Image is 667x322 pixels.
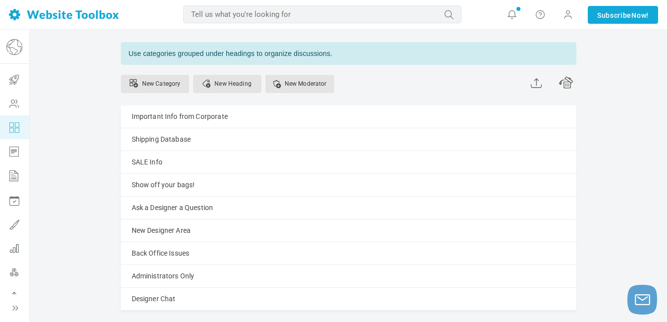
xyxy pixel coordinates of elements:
button: Launch chat [627,285,657,315]
img: globe-icon.png [6,39,22,55]
a: Show off your bags! [132,179,195,191]
input: Tell us what you're looking for [183,5,462,23]
a: Designer Chat [132,293,176,305]
a: Assigning a user as a moderator for a category gives them permission to help oversee the content [265,75,334,93]
span: Now! [631,10,649,21]
a: New Designer Area [132,224,191,237]
a: Use multiple categories to organize discussions [121,75,189,93]
a: SubscribeNow! [588,6,658,24]
a: Back Office Issues [132,247,190,260]
a: Shipping Database [132,133,191,146]
a: Important Info from Corporate [132,110,228,123]
a: Ask a Designer a Question [132,202,213,214]
a: New Heading [193,75,261,93]
a: Administrators Only [132,270,195,282]
div: Use categories grouped under headings to organize discussions. [121,42,576,65]
a: SALE Info [132,156,162,168]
